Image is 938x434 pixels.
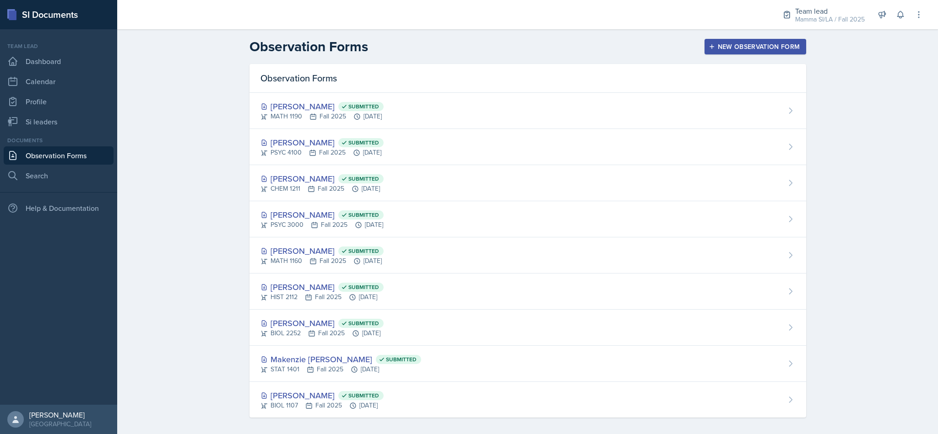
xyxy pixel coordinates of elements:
div: [PERSON_NAME] [260,281,384,293]
div: [PERSON_NAME] [260,389,384,402]
div: Team lead [795,5,865,16]
div: Mamma SI/LA / Fall 2025 [795,15,865,24]
a: [PERSON_NAME] Submitted PSYC 4100Fall 2025[DATE] [249,129,806,165]
a: [PERSON_NAME] Submitted BIOL 1107Fall 2025[DATE] [249,382,806,418]
a: Observation Forms [4,146,114,165]
div: Observation Forms [249,64,806,93]
span: Submitted [348,175,379,182]
div: [PERSON_NAME] [260,172,384,185]
div: Help & Documentation [4,199,114,217]
h2: Observation Forms [249,38,368,55]
div: PSYC 3000 Fall 2025 [DATE] [260,220,384,230]
a: [PERSON_NAME] Submitted MATH 1160Fall 2025[DATE] [249,237,806,273]
div: BIOL 2252 Fall 2025 [DATE] [260,328,384,338]
div: New Observation Form [710,43,800,50]
a: Profile [4,92,114,111]
div: BIOL 1107 Fall 2025 [DATE] [260,401,384,410]
span: Submitted [386,356,417,363]
a: Si leaders [4,113,114,131]
div: [PERSON_NAME] [260,317,384,329]
span: Submitted [348,103,379,110]
div: Team lead [4,42,114,50]
button: New Observation Form [705,39,806,54]
div: STAT 1401 Fall 2025 [DATE] [260,364,421,374]
div: Makenzie [PERSON_NAME] [260,353,421,365]
a: [PERSON_NAME] Submitted PSYC 3000Fall 2025[DATE] [249,201,806,237]
span: Submitted [348,320,379,327]
div: [PERSON_NAME] [260,209,384,221]
div: PSYC 4100 Fall 2025 [DATE] [260,148,384,157]
a: Makenzie [PERSON_NAME] Submitted STAT 1401Fall 2025[DATE] [249,346,806,382]
a: [PERSON_NAME] Submitted CHEM 1211Fall 2025[DATE] [249,165,806,201]
span: Submitted [348,139,379,146]
span: Submitted [348,392,379,399]
div: Documents [4,136,114,145]
div: [PERSON_NAME] [260,100,384,113]
div: [PERSON_NAME] [260,245,384,257]
a: [PERSON_NAME] Submitted MATH 1190Fall 2025[DATE] [249,93,806,129]
a: Calendar [4,72,114,91]
div: MATH 1190 Fall 2025 [DATE] [260,112,384,121]
a: [PERSON_NAME] Submitted BIOL 2252Fall 2025[DATE] [249,310,806,346]
a: [PERSON_NAME] Submitted HIST 2112Fall 2025[DATE] [249,273,806,310]
span: Submitted [348,284,379,291]
a: Dashboard [4,52,114,70]
div: HIST 2112 Fall 2025 [DATE] [260,292,384,302]
a: Search [4,166,114,185]
span: Submitted [348,211,379,219]
div: CHEM 1211 Fall 2025 [DATE] [260,184,384,193]
div: [GEOGRAPHIC_DATA] [29,419,91,429]
div: MATH 1160 Fall 2025 [DATE] [260,256,384,266]
div: [PERSON_NAME] [29,410,91,419]
div: [PERSON_NAME] [260,136,384,149]
span: Submitted [348,247,379,255]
